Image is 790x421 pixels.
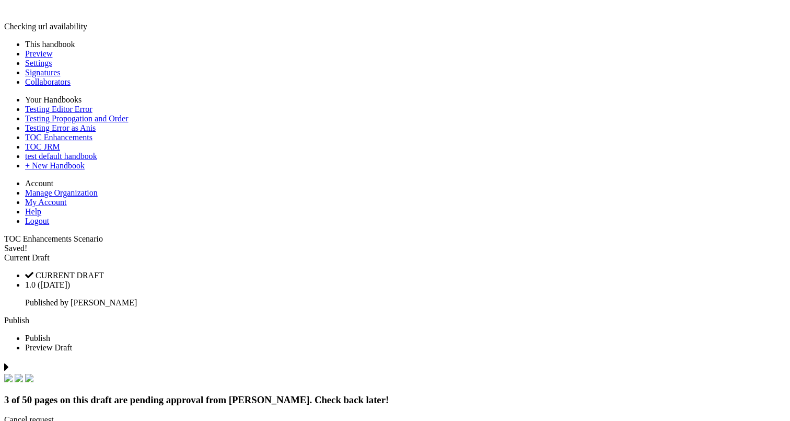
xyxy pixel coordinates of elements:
a: test default handbook [25,152,97,161]
img: check.svg [15,374,23,382]
span: TOC Enhancements Scenario [4,234,103,243]
li: Account [25,179,786,188]
a: Settings [25,59,52,67]
a: Testing Error as Anis [25,123,96,132]
a: TOC Enhancements [25,133,92,142]
img: check.svg [4,374,13,382]
span: ([DATE]) [38,280,70,289]
li: Your Handbooks [25,95,786,105]
span: 1.0 [25,280,36,289]
span: Saved! [4,244,27,253]
span: Current Draft [4,253,50,262]
a: Publish [4,316,29,325]
a: + New Handbook [25,161,85,170]
a: Preview [25,49,52,58]
a: Manage Organization [25,188,98,197]
a: TOC JRM [25,142,60,151]
a: Collaborators [25,77,71,86]
a: Signatures [25,68,61,77]
span: on this draft are pending approval from [PERSON_NAME]. Check back later! [60,394,389,405]
a: Testing Propogation and Order [25,114,129,123]
span: 3 of 50 pages [4,394,57,405]
a: Help [25,207,41,216]
span: Checking url availability [4,22,87,31]
span: Preview Draft [25,343,72,352]
a: Logout [25,217,49,225]
p: Published by [PERSON_NAME] [25,298,786,308]
img: check.svg [25,374,33,382]
span: Publish [25,334,50,343]
li: This handbook [25,40,786,49]
a: My Account [25,198,67,207]
span: CURRENT DRAFT [36,271,104,280]
a: Testing Editor Error [25,105,92,113]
